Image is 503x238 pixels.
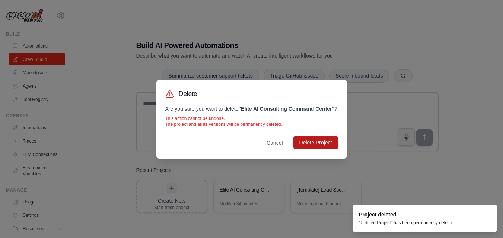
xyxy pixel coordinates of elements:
h3: Delete [179,89,197,99]
div: "Untitled Project" has been permanently deleted. [359,220,455,226]
button: Delete Project [293,136,338,149]
iframe: Chat Widget [466,202,503,238]
div: Project deleted [359,211,455,218]
button: Cancel [261,136,289,150]
p: Are you sure you want to delete ? [165,105,338,113]
p: This action cannot be undone. [165,115,338,121]
strong: " Elite AI Consulting Command Center " [238,106,334,112]
p: The project and all its versions will be permanently deleted. [165,121,338,127]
